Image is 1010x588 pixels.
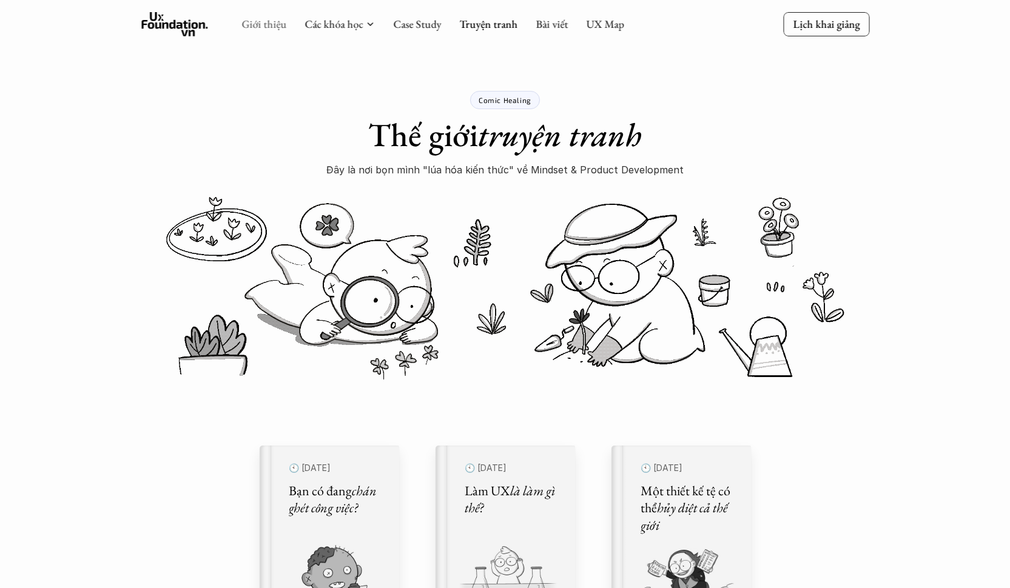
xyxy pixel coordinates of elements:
p: 🕙 [DATE] [289,460,385,476]
a: Giới thiệu [241,17,286,31]
a: Bài viết [536,17,568,31]
p: Lịch khai giảng [793,17,860,31]
a: Truyện tranh [459,17,517,31]
h1: Thế giới [368,115,642,155]
a: UX Map [586,17,624,31]
p: 🕙 [DATE] [641,460,736,476]
em: chán ghét công việc? [289,482,379,517]
p: 🕙 [DATE] [465,460,561,476]
h5: Bạn có đang [289,483,385,517]
p: Đây là nơi bọn mình "lúa hóa kiến thức" về Mindset & Product Development [326,161,684,179]
em: hủy diệt cả thế giới [641,499,730,534]
em: truyện tranh [478,113,642,156]
em: là làm gì thế? [465,482,557,517]
a: Lịch khai giảng [783,12,869,36]
h5: Một thiết kế tệ có thể [641,483,736,535]
h5: Làm UX [465,483,561,517]
a: Các khóa học [305,17,363,31]
p: Comic Healing [479,96,531,104]
a: Case Study [393,17,441,31]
